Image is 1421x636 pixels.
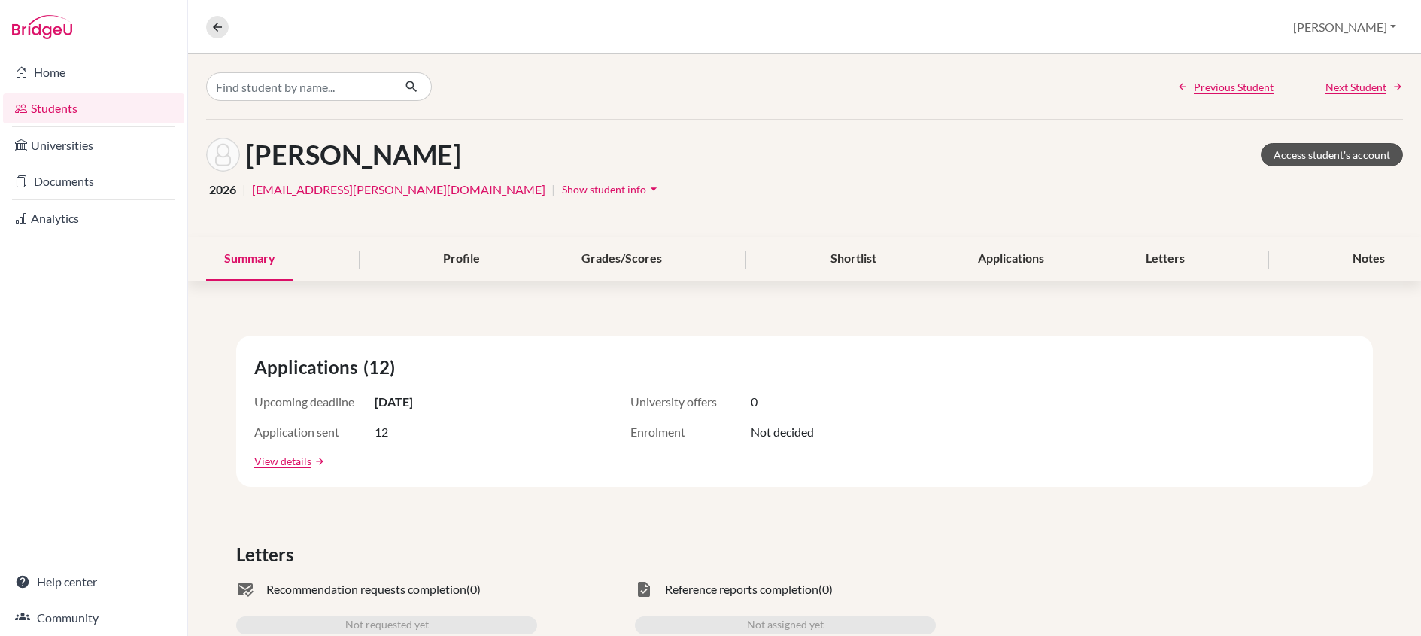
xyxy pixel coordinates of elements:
a: Documents [3,166,184,196]
a: Previous Student [1177,79,1274,95]
a: Universities [3,130,184,160]
span: Recommendation requests completion [266,580,466,598]
span: 0 [751,393,758,411]
span: Enrolment [630,423,751,441]
span: Not assigned yet [747,616,824,634]
span: Applications [254,354,363,381]
button: [PERSON_NAME] [1286,13,1403,41]
i: arrow_drop_down [646,181,661,196]
div: Profile [425,237,498,281]
h1: [PERSON_NAME] [246,138,461,171]
span: (12) [363,354,401,381]
a: Community [3,603,184,633]
span: mark_email_read [236,580,254,598]
span: Show student info [562,183,646,196]
a: View details [254,453,311,469]
div: Letters [1128,237,1203,281]
img: Bridge-U [12,15,72,39]
div: Notes [1334,237,1403,281]
span: Next Student [1325,79,1386,95]
button: Show student infoarrow_drop_down [561,178,662,201]
span: Not decided [751,423,814,441]
span: Previous Student [1194,79,1274,95]
span: [DATE] [375,393,413,411]
span: Not requested yet [345,616,429,634]
span: (0) [818,580,833,598]
span: Letters [236,541,299,568]
a: [EMAIL_ADDRESS][PERSON_NAME][DOMAIN_NAME] [252,181,545,199]
div: Shortlist [812,237,894,281]
span: (0) [466,580,481,598]
span: Application sent [254,423,375,441]
a: Next Student [1325,79,1403,95]
div: Applications [960,237,1062,281]
a: arrow_forward [311,456,325,467]
span: University offers [630,393,751,411]
span: | [551,181,555,199]
a: Students [3,93,184,123]
span: Reference reports completion [665,580,818,598]
a: Help center [3,567,184,597]
span: 2026 [209,181,236,199]
div: Grades/Scores [563,237,680,281]
a: Home [3,57,184,87]
input: Find student by name... [206,72,393,101]
a: Analytics [3,203,184,233]
span: task [635,580,653,598]
span: 12 [375,423,388,441]
div: Summary [206,237,293,281]
img: Salma Boodoo's avatar [206,138,240,172]
span: | [242,181,246,199]
span: Upcoming deadline [254,393,375,411]
a: Access student's account [1261,143,1403,166]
